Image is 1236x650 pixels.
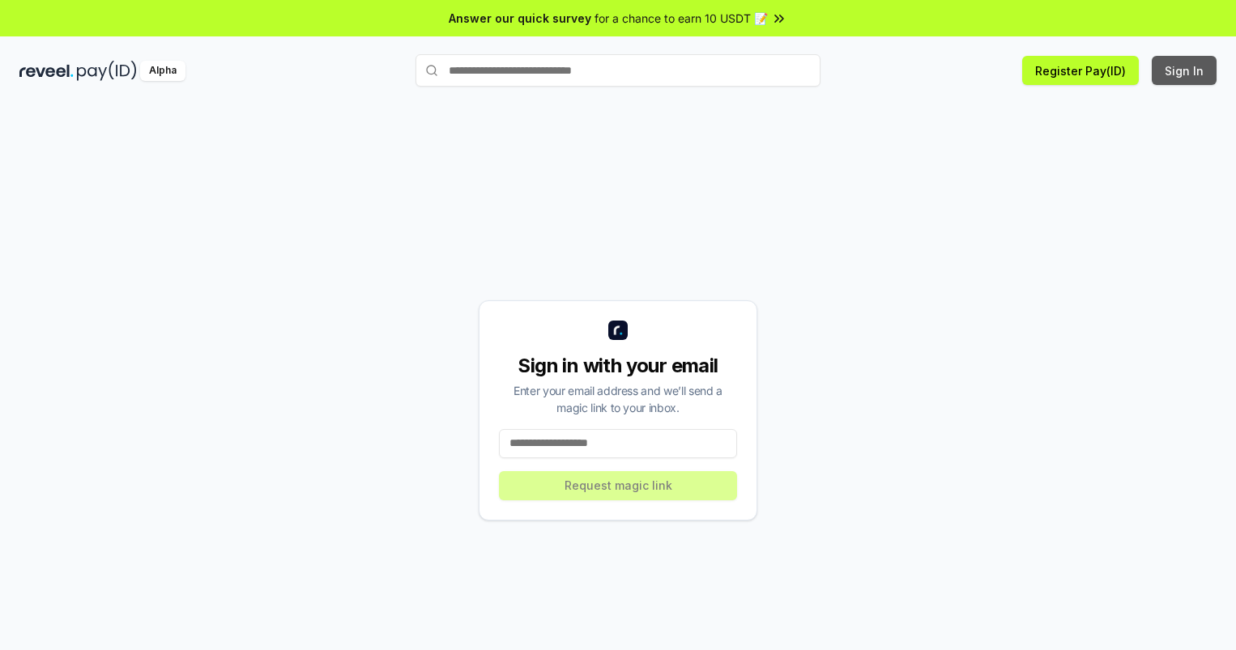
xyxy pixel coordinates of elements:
[1152,56,1217,85] button: Sign In
[499,382,737,416] div: Enter your email address and we’ll send a magic link to your inbox.
[77,61,137,81] img: pay_id
[595,10,768,27] span: for a chance to earn 10 USDT 📝
[19,61,74,81] img: reveel_dark
[449,10,591,27] span: Answer our quick survey
[1022,56,1139,85] button: Register Pay(ID)
[140,61,185,81] div: Alpha
[608,321,628,340] img: logo_small
[499,353,737,379] div: Sign in with your email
